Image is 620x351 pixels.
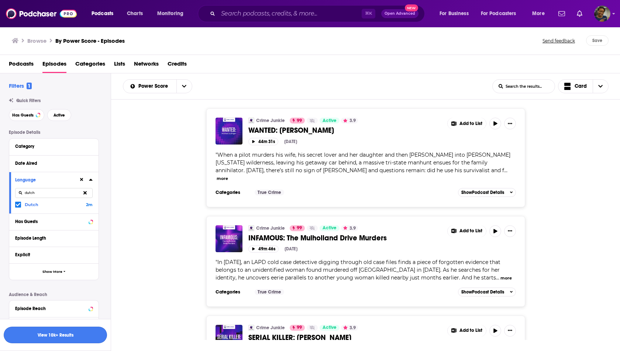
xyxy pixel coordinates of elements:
[86,202,93,207] span: 2m
[594,6,610,22] button: Show profile menu
[504,167,507,174] span: ...
[500,275,512,281] button: more
[458,288,516,296] button: ShowPodcast Details
[320,225,340,231] a: Active
[9,130,99,135] p: Episode Details
[15,142,93,151] button: Category
[15,233,93,243] button: Episode Length
[9,263,99,280] button: Show More
[216,289,249,295] h3: Categories
[15,159,93,168] button: Date Aired
[575,84,587,89] span: Card
[481,8,516,19] span: For Podcasters
[448,225,486,237] button: Show More Button
[75,58,105,73] span: Categories
[176,80,192,93] button: open menu
[42,58,66,73] span: Episodes
[42,270,62,274] span: Show More
[216,118,242,145] img: WANTED: Michael Bullinger
[15,252,88,257] div: Explicit
[248,138,278,145] button: 44m 31s
[15,306,86,311] div: Episode Reach
[54,113,65,117] span: Active
[558,79,609,93] button: Choose View
[248,246,279,253] button: 49m 46s
[434,8,478,20] button: open menu
[290,118,305,124] a: 99
[248,325,254,331] a: Crime Junkie
[9,109,44,121] button: Has Guests
[297,117,302,125] span: 99
[248,333,351,342] span: SERIAL KILLER: [PERSON_NAME]
[405,4,418,11] span: New
[476,8,527,20] button: open menu
[216,225,242,252] img: INFAMOUS: The Mulholland Drive Murders
[555,7,568,20] a: Show notifications dropdown
[216,259,500,281] span: "
[341,325,358,331] button: 3.9
[25,202,38,207] span: Dutch
[15,161,88,166] div: Date Aired
[15,175,79,184] button: Language
[459,121,482,126] span: Add to List
[248,233,387,243] span: INFAMOUS: The Mulholland Drive Murders
[320,325,340,331] a: Active
[362,9,375,18] span: ⌘ K
[461,190,504,195] span: Show Podcast Details
[256,325,285,331] a: Crime Junkie
[290,225,305,231] a: 99
[27,83,32,89] span: 1
[168,58,187,73] a: Credits
[448,118,486,129] button: Show More Button
[248,126,442,135] a: WANTED: [PERSON_NAME]
[448,325,486,337] button: Show More Button
[248,225,254,231] a: Crime Junkie
[15,250,93,259] button: Explicit
[216,152,510,174] span: When a pilot murders his wife, his secret lover and her daughter and then [PERSON_NAME] into [PER...
[248,333,442,342] a: SERIAL KILLER: [PERSON_NAME]
[216,259,500,281] span: In [DATE], an LAPD cold case detective digging through old case files finds a piece of forgotten ...
[157,8,183,19] span: Monitoring
[540,35,577,46] button: Send feedback
[248,233,442,243] a: INFAMOUS: The Mulholland Drive Murders
[248,126,334,135] span: WANTED: [PERSON_NAME]
[216,190,249,195] h3: Categories
[255,289,284,295] a: True Crime
[527,8,554,20] button: open menu
[320,118,340,124] a: Active
[6,7,77,21] img: Podchaser - Follow, Share and Rate Podcasts
[385,12,415,15] span: Open Advanced
[586,35,609,46] button: Save
[341,225,358,231] button: 3.9
[92,8,113,19] span: Podcasts
[461,289,504,295] span: Show Podcast Details
[9,58,34,73] a: Podcasts
[594,6,610,22] img: User Profile
[532,8,545,19] span: More
[15,144,88,149] div: Category
[9,292,99,297] p: Audience & Reach
[496,274,499,281] span: ...
[4,327,107,343] button: View 10k+ Results
[218,8,362,20] input: Search podcasts, credits, & more...
[123,84,176,89] button: open menu
[284,139,297,144] div: [DATE]
[248,118,254,124] img: Crime Junkie
[256,118,285,124] a: Crime Junkie
[594,6,610,22] span: Logged in as sabrinajohnson
[297,324,302,331] span: 99
[15,188,93,198] input: Search Language...
[15,219,86,224] div: Has Guests
[55,37,125,44] h1: By Power Score - Episodes
[216,152,510,174] span: "
[127,8,143,19] span: Charts
[122,8,147,20] a: Charts
[440,8,469,19] span: For Business
[114,58,125,73] a: Lists
[574,7,585,20] a: Show notifications dropdown
[323,324,337,331] span: Active
[27,37,46,44] h3: Browse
